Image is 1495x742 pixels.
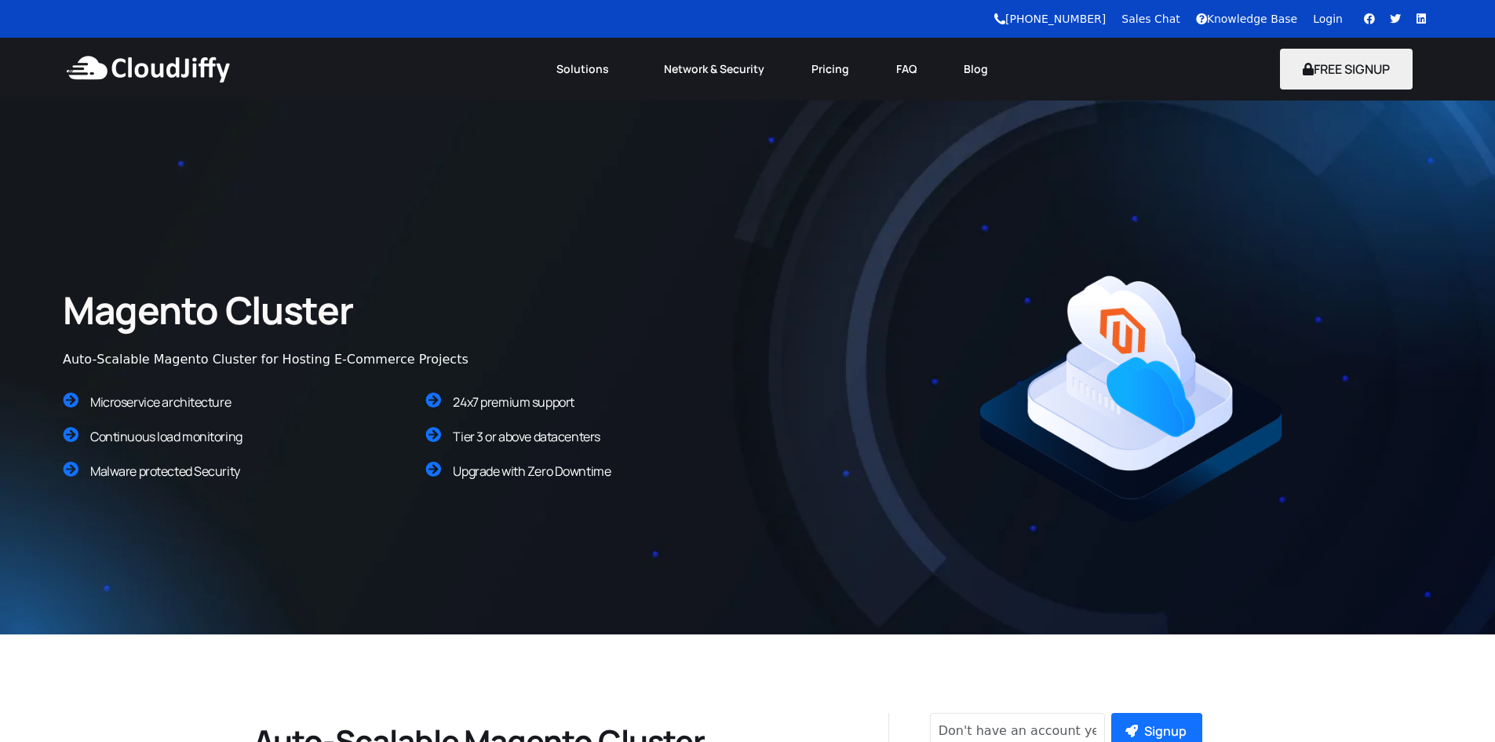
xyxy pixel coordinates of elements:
[1196,13,1298,25] a: Knowledge Base
[63,286,519,334] h2: Magento Cluster
[453,462,611,480] span: Upgrade with Zero Downtime
[974,271,1288,527] img: Magento.png
[994,13,1106,25] a: [PHONE_NUMBER]
[533,52,640,86] a: Solutions
[453,428,600,445] span: Tier 3 or above datacenters
[1280,49,1413,90] button: FREE SIGNUP
[788,52,873,86] a: Pricing
[63,350,612,369] div: Auto-Scalable Magento Cluster for Hosting E-Commerce Projects
[1280,60,1413,78] a: FREE SIGNUP
[90,393,231,411] span: Microservice architecture
[873,52,940,86] a: FAQ
[453,393,574,411] span: 24x7 premium support
[640,52,788,86] a: Network & Security
[1121,13,1180,25] a: Sales Chat
[90,428,242,445] span: Continuous load monitoring
[90,462,240,480] span: Malware protected Security
[940,52,1012,86] a: Blog
[1313,13,1343,25] a: Login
